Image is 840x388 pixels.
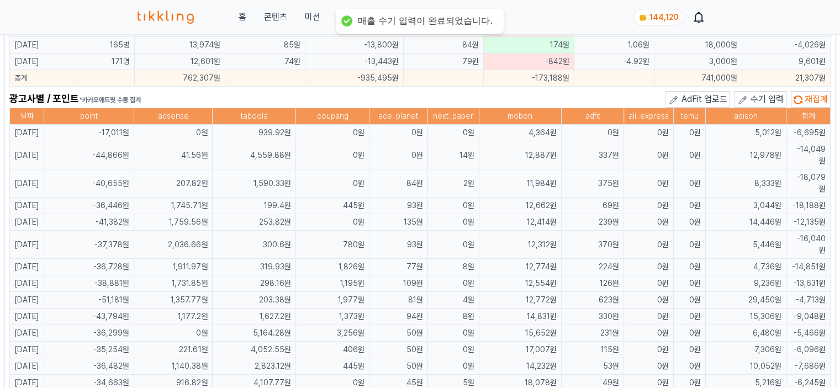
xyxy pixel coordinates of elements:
[742,70,830,87] td: 21,307원
[674,342,705,358] td: 0원
[134,198,213,214] td: 1,745.71원
[574,54,654,70] td: -4.92원
[296,125,369,141] td: 0원
[10,125,44,141] td: [DATE]
[213,309,296,325] td: 1,627.2원
[134,292,213,309] td: 1,357.77원
[296,231,369,259] td: 780원
[44,169,134,198] td: -40,655원
[44,358,134,375] td: -36,482원
[134,108,213,125] th: adsense
[624,125,674,141] td: 0원
[786,125,830,141] td: -6,695원
[561,325,624,342] td: 231원
[9,91,141,108] h2: 광고사별 / 포인트
[213,292,296,309] td: 203.38원
[786,358,830,375] td: -7,686원
[213,141,296,169] td: 4,559.88원
[10,231,44,259] td: [DATE]
[561,198,624,214] td: 69원
[479,108,561,125] th: mobon
[654,37,742,54] td: 18,000원
[427,259,479,275] td: 8원
[479,214,561,231] td: 12,414원
[134,125,213,141] td: 0원
[805,94,828,104] span: 재집계
[561,231,624,259] td: 370원
[263,10,287,24] a: 콘텐츠
[742,54,830,70] td: 9,601원
[76,37,134,54] td: 165명
[427,342,479,358] td: 0원
[705,292,786,309] td: 29,450원
[213,198,296,214] td: 199.4원
[10,108,44,125] th: 날짜
[624,214,674,231] td: 0원
[44,141,134,169] td: -44,866원
[427,141,479,169] td: 14원
[213,231,296,259] td: 300.6원
[561,358,624,375] td: 53원
[369,169,427,198] td: 84원
[305,70,404,87] td: -935,495원
[44,275,134,292] td: -38,881원
[561,259,624,275] td: 224원
[479,275,561,292] td: 12,554원
[786,108,830,125] th: 합계
[305,54,404,70] td: -13,443원
[369,358,427,375] td: 50원
[369,309,427,325] td: 94원
[654,54,742,70] td: 3,000원
[624,325,674,342] td: 0원
[624,141,674,169] td: 0원
[624,259,674,275] td: 0원
[427,125,479,141] td: 0원
[427,169,479,198] td: 2원
[624,169,674,198] td: 0원
[10,37,76,54] td: [DATE]
[654,70,742,87] td: 741,000원
[674,259,705,275] td: 0원
[134,342,213,358] td: 221.61원
[674,358,705,375] td: 0원
[751,94,784,104] span: 수기 입력
[479,342,561,358] td: 17,007원
[786,259,830,275] td: -14,851원
[561,275,624,292] td: 126원
[674,309,705,325] td: 0원
[624,358,674,375] td: 0원
[135,37,225,54] td: 13,974원
[561,108,624,125] th: adfit
[213,214,296,231] td: 253.82원
[479,198,561,214] td: 12,662원
[10,358,44,375] td: [DATE]
[561,292,624,309] td: 623원
[369,108,427,125] th: ace_planet
[479,231,561,259] td: 12,312원
[705,125,786,141] td: 5,012원
[44,108,134,125] th: point
[705,141,786,169] td: 12,978원
[44,198,134,214] td: -36,446원
[134,141,213,169] td: 41.56원
[674,198,705,214] td: 0원
[296,259,369,275] td: 1,826원
[674,214,705,231] td: 0원
[134,214,213,231] td: 1,759.56원
[786,342,830,358] td: -6,096원
[705,259,786,275] td: 4,736원
[705,169,786,198] td: 8,333원
[213,275,296,292] td: 298.16원
[786,231,830,259] td: -16,040원
[479,169,561,198] td: 11,984원
[44,259,134,275] td: -36,728원
[561,141,624,169] td: 337원
[296,275,369,292] td: 1,195원
[305,37,404,54] td: -13,800원
[296,108,369,125] th: coupang
[561,309,624,325] td: 330원
[786,309,830,325] td: -9,048원
[369,259,427,275] td: 77원
[674,108,705,125] th: temu
[10,198,44,214] td: [DATE]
